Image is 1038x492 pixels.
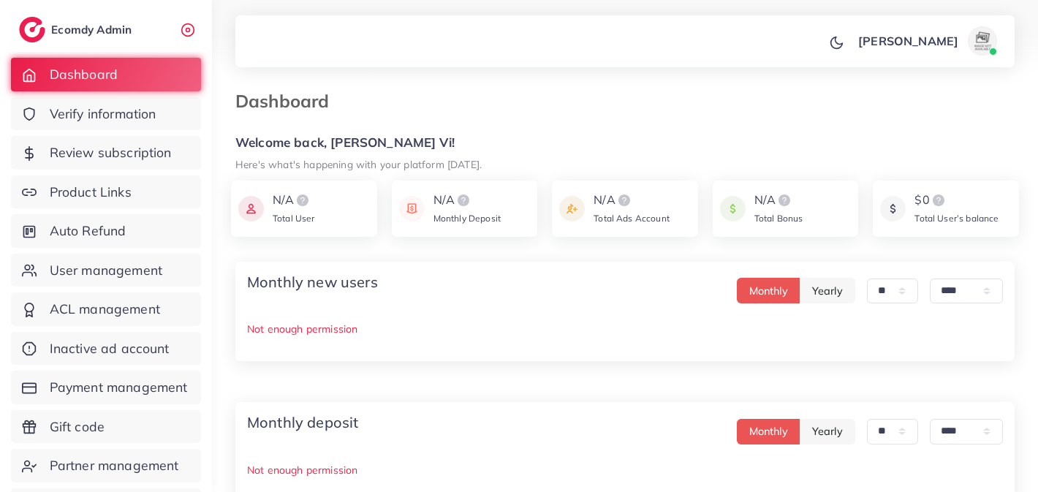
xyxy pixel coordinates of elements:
[235,91,341,112] h3: Dashboard
[11,449,201,482] a: Partner management
[11,371,201,404] a: Payment management
[850,26,1003,56] a: [PERSON_NAME]avatar
[273,192,315,209] div: N/A
[914,213,999,224] span: Total User’s balance
[238,192,264,226] img: icon payment
[19,17,135,42] a: logoEcomdy Admin
[50,261,162,280] span: User management
[559,192,585,226] img: icon payment
[50,300,160,319] span: ACL management
[50,417,105,436] span: Gift code
[11,332,201,366] a: Inactive ad account
[273,213,315,224] span: Total User
[880,192,906,226] img: icon payment
[50,222,126,241] span: Auto Refund
[247,320,1003,338] p: Not enough permission
[737,278,800,303] button: Monthly
[235,135,1015,151] h5: Welcome back, [PERSON_NAME] Vi!
[455,192,472,209] img: logo
[737,419,800,444] button: Monthly
[399,192,425,226] img: icon payment
[615,192,633,209] img: logo
[800,419,855,444] button: Yearly
[754,213,803,224] span: Total Bonus
[235,158,482,170] small: Here's what's happening with your platform [DATE].
[50,105,156,124] span: Verify information
[50,456,179,475] span: Partner management
[858,32,958,50] p: [PERSON_NAME]
[19,17,45,42] img: logo
[914,192,999,209] div: $0
[11,292,201,326] a: ACL management
[800,278,855,303] button: Yearly
[11,175,201,209] a: Product Links
[968,26,997,56] img: avatar
[720,192,746,226] img: icon payment
[247,273,378,291] h4: Monthly new users
[50,339,170,358] span: Inactive ad account
[11,214,201,248] a: Auto Refund
[11,58,201,91] a: Dashboard
[433,213,501,224] span: Monthly Deposit
[11,136,201,170] a: Review subscription
[11,410,201,444] a: Gift code
[594,192,670,209] div: N/A
[594,213,670,224] span: Total Ads Account
[930,192,947,209] img: logo
[11,97,201,131] a: Verify information
[247,414,358,431] h4: Monthly deposit
[50,143,172,162] span: Review subscription
[51,23,135,37] h2: Ecomdy Admin
[776,192,793,209] img: logo
[754,192,803,209] div: N/A
[50,183,132,202] span: Product Links
[294,192,311,209] img: logo
[433,192,501,209] div: N/A
[50,65,118,84] span: Dashboard
[247,461,1003,479] p: Not enough permission
[11,254,201,287] a: User management
[50,378,188,397] span: Payment management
